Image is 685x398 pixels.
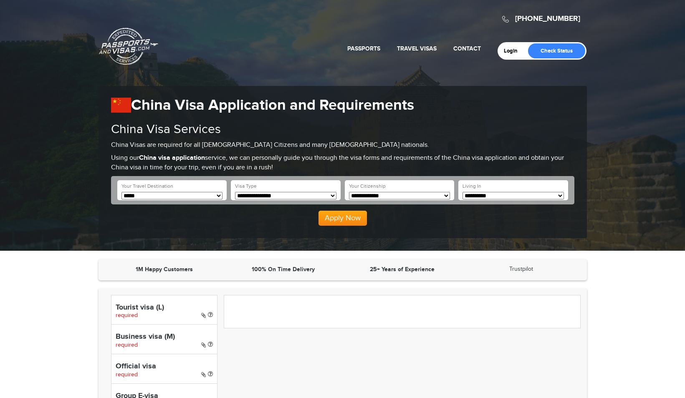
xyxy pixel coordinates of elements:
[111,96,574,114] h1: China Visa Application and Requirements
[347,45,380,52] a: Passports
[463,183,481,190] label: Living In
[453,45,481,52] a: Contact
[201,372,206,378] i: Paper Visa
[121,183,173,190] label: Your Travel Destination
[370,266,435,273] strong: 25+ Years of Experience
[318,211,367,226] button: Apply Now
[252,266,315,273] strong: 100% On Time Delivery
[349,183,386,190] label: Your Citizenship
[116,304,213,312] h4: Tourist visa (L)
[201,342,206,348] i: Paper Visa
[528,43,585,58] a: Check Status
[139,154,205,162] strong: China visa application
[136,266,193,273] strong: 1M Happy Customers
[235,183,257,190] label: Visa Type
[116,371,138,378] span: required
[111,123,574,136] h2: China Visa Services
[504,48,523,54] a: Login
[509,266,533,272] a: Trustpilot
[397,45,437,52] a: Travel Visas
[111,141,574,150] p: China Visas are required for all [DEMOGRAPHIC_DATA] Citizens and many [DEMOGRAPHIC_DATA] nationals.
[99,28,158,65] a: Passports & [DOMAIN_NAME]
[201,312,206,318] i: Paper Visa
[116,333,213,341] h4: Business visa (M)
[116,342,138,348] span: required
[111,154,574,173] p: Using our service, we can personally guide you through the visa forms and requirements of the Chi...
[515,14,580,23] a: [PHONE_NUMBER]
[116,312,138,319] span: required
[116,363,213,371] h4: Official visa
